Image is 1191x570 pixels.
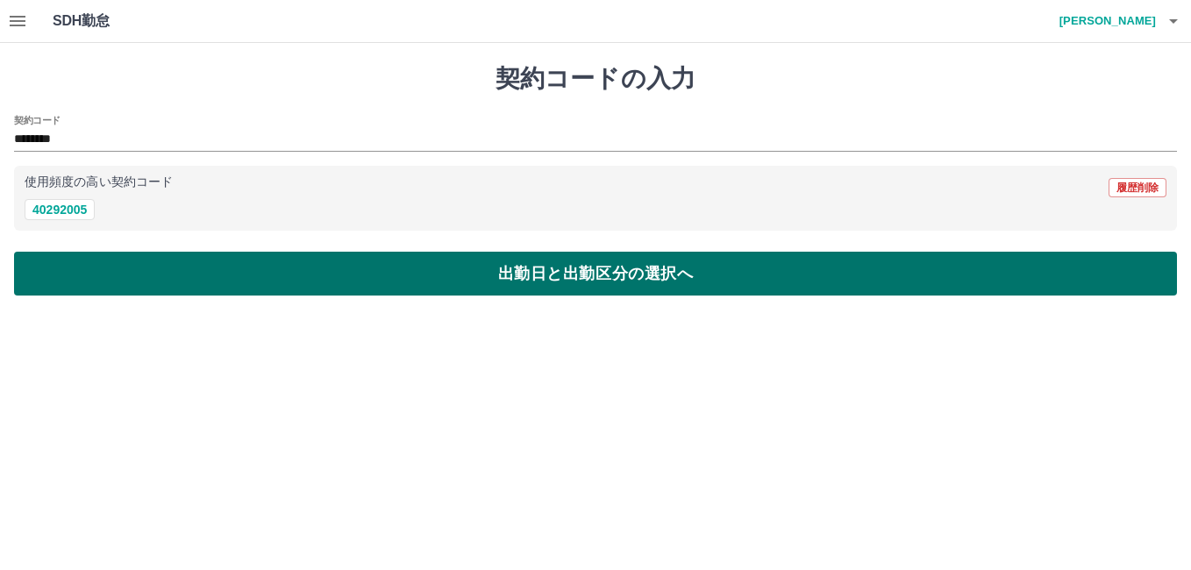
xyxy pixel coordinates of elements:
button: 出勤日と出勤区分の選択へ [14,252,1177,296]
h1: 契約コードの入力 [14,64,1177,94]
p: 使用頻度の高い契約コード [25,176,173,189]
h2: 契約コード [14,113,61,127]
button: 40292005 [25,199,95,220]
button: 履歴削除 [1109,178,1166,197]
